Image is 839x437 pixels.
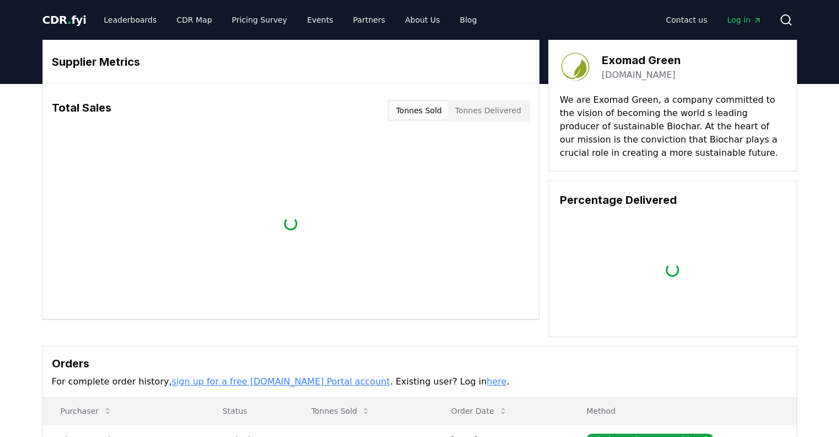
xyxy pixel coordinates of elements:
[560,192,785,208] h3: Percentage Delivered
[42,12,87,28] a: CDR.fyi
[578,406,787,417] p: Method
[602,69,676,82] a: [DOMAIN_NAME]
[389,102,448,119] button: Tonnes Sold
[52,400,121,422] button: Purchaser
[298,10,342,30] a: Events
[560,51,591,82] img: Exomad Green-logo
[52,99,111,122] h3: Total Sales
[657,10,770,30] nav: Main
[52,375,788,388] p: For complete order history, . Existing user? Log in .
[448,102,528,119] button: Tonnes Delivered
[168,10,221,30] a: CDR Map
[52,355,788,372] h3: Orders
[442,400,516,422] button: Order Date
[487,376,506,387] a: here
[42,13,87,27] span: CDR fyi
[396,10,448,30] a: About Us
[666,264,679,277] div: loading
[718,10,770,30] a: Log in
[727,14,761,25] span: Log in
[344,10,394,30] a: Partners
[451,10,486,30] a: Blog
[95,10,485,30] nav: Main
[657,10,716,30] a: Contact us
[95,10,165,30] a: Leaderboards
[602,52,681,69] h3: Exomad Green
[223,10,296,30] a: Pricing Survey
[284,217,297,230] div: loading
[213,406,285,417] p: Status
[67,13,71,27] span: .
[560,93,785,160] p: We are Exomad Green, a company committed to the vision of becoming the world s leading producer o...
[302,400,379,422] button: Tonnes Sold
[52,54,530,70] h3: Supplier Metrics
[172,376,390,387] a: sign up for a free [DOMAIN_NAME] Portal account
